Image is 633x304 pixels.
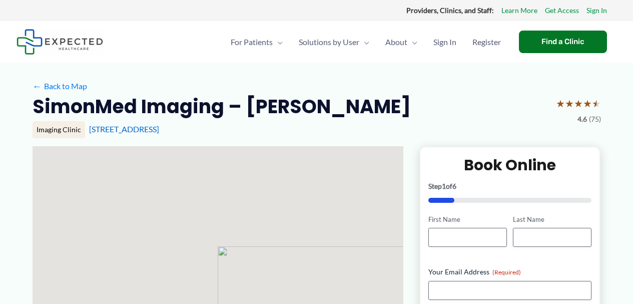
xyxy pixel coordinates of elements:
[464,25,509,60] a: Register
[513,215,591,224] label: Last Name
[223,25,509,60] nav: Primary Site Navigation
[492,268,521,276] span: (Required)
[33,79,87,94] a: ←Back to Map
[291,25,377,60] a: Solutions by UserMenu Toggle
[592,94,601,113] span: ★
[577,113,587,126] span: 4.6
[433,25,456,60] span: Sign In
[33,121,85,138] div: Imaging Clinic
[33,81,42,91] span: ←
[556,94,565,113] span: ★
[377,25,425,60] a: AboutMenu Toggle
[472,25,501,60] span: Register
[17,29,103,55] img: Expected Healthcare Logo - side, dark font, small
[501,4,537,17] a: Learn More
[299,25,359,60] span: Solutions by User
[583,94,592,113] span: ★
[425,25,464,60] a: Sign In
[223,25,291,60] a: For PatientsMenu Toggle
[565,94,574,113] span: ★
[586,4,607,17] a: Sign In
[519,31,607,53] a: Find a Clinic
[589,113,601,126] span: (75)
[574,94,583,113] span: ★
[452,182,456,190] span: 6
[428,215,507,224] label: First Name
[545,4,579,17] a: Get Access
[273,25,283,60] span: Menu Toggle
[442,182,446,190] span: 1
[89,124,159,134] a: [STREET_ADDRESS]
[428,155,592,175] h2: Book Online
[407,25,417,60] span: Menu Toggle
[428,267,592,277] label: Your Email Address
[33,94,411,119] h2: SimonMed Imaging – [PERSON_NAME]
[359,25,369,60] span: Menu Toggle
[231,25,273,60] span: For Patients
[406,6,494,15] strong: Providers, Clinics, and Staff:
[428,183,592,190] p: Step of
[385,25,407,60] span: About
